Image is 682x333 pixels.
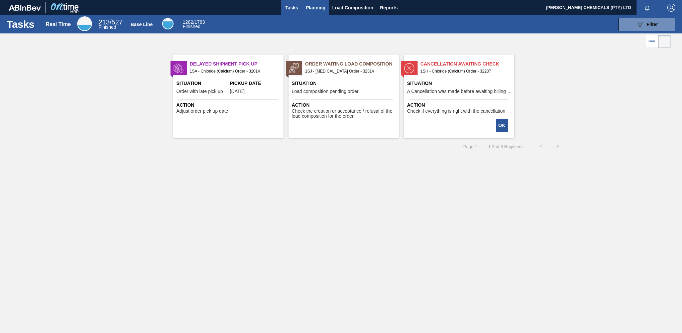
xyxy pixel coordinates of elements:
span: Planning [306,4,326,12]
span: Action [407,102,513,109]
div: Real Time [77,16,92,31]
div: Complete task: 2265408 [496,118,509,133]
span: A Cancellation was made before awaiting billing stage [407,89,513,94]
div: Real Time [99,19,123,29]
span: Tasks [285,4,299,12]
button: > [549,138,566,155]
span: Action [177,102,282,109]
h1: Tasks [7,20,37,28]
span: Order Waiting Load Composition [305,61,399,68]
span: 213 [99,18,110,26]
span: Situation [292,80,397,87]
span: Situation [407,80,513,87]
div: Real Time [45,21,71,27]
div: Base Line [162,18,174,29]
span: Delayed Shipment Pick Up [190,61,283,68]
img: status [404,63,414,73]
img: status [289,63,299,73]
span: Page : 1 [463,144,477,149]
span: Check if everything is right with the cancellation [407,109,505,114]
span: Reports [380,4,398,12]
span: Finished [99,24,116,30]
span: Situation [177,80,228,87]
span: 1SH - Chloride (Calcium) Order - 32207 [421,68,509,75]
button: Filter [618,18,675,31]
span: 1SA - Chloride (Calcium) Order - 32014 [190,68,278,75]
button: OK [496,119,508,132]
button: Notifications [637,3,658,12]
span: / 1783 [183,19,205,25]
img: Logout [667,4,675,12]
img: status [174,63,184,73]
span: Load Composition [332,4,373,12]
div: Card Vision [658,35,671,48]
img: TNhmsLtSVTkK8tSr43FrP2fwEKptu5GPRR3wAAAABJRU5ErkJggg== [9,5,41,11]
span: 09/30/2025 [230,89,245,94]
div: List Vision [646,35,658,48]
span: 1282 [183,19,193,25]
span: Action [292,102,397,109]
span: Adjust order pick up date [177,109,228,114]
span: Order with late pick up [177,89,223,94]
button: < [533,138,549,155]
span: 1SJ - Lactic Acid Order - 32314 [305,68,393,75]
span: Load composition pending order [292,89,359,94]
span: Check the creation or acceptance / refusal of the load composition for the order [292,109,397,119]
span: / 527 [99,18,123,26]
span: Filter [647,22,658,27]
span: 1 - 3 of 3 Registers [487,144,523,149]
span: Pickup Date [230,80,282,87]
span: Finished [183,24,201,29]
span: Cancellation Awaiting Check [421,61,514,68]
div: Base Line [131,22,153,27]
div: Base Line [183,20,205,29]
